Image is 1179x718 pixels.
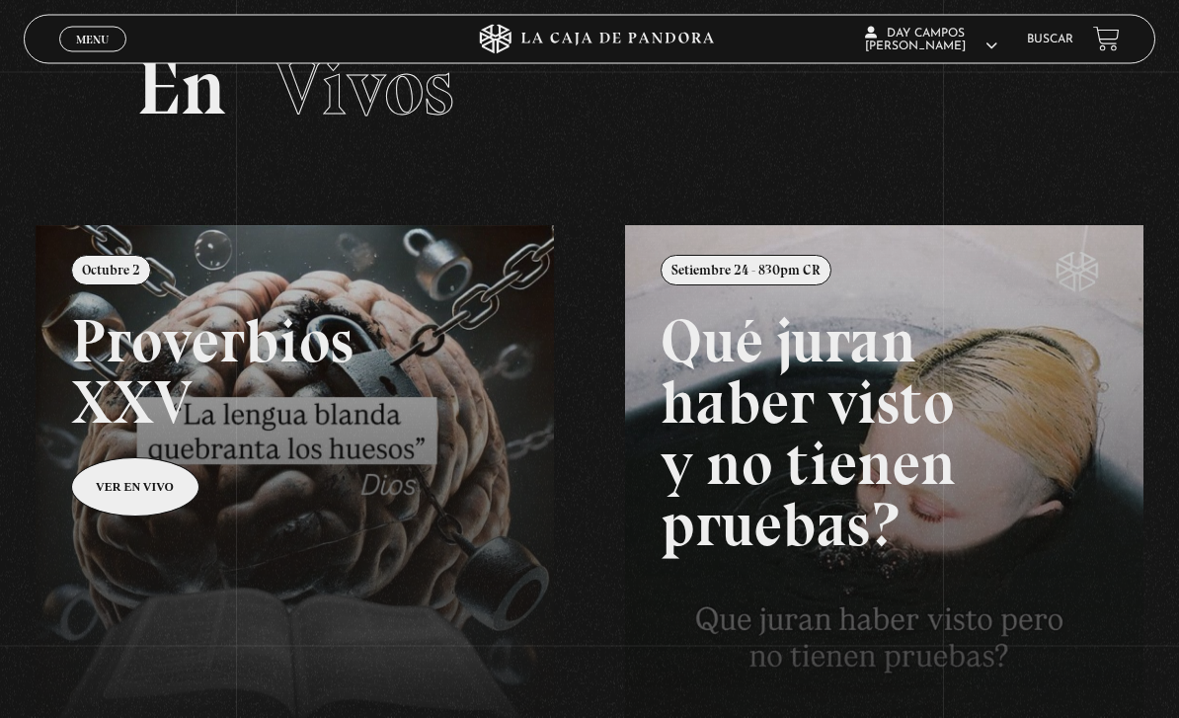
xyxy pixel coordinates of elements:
h2: En [136,48,1042,127]
a: Buscar [1027,34,1073,45]
span: Menu [76,34,109,45]
span: Vivos [274,40,454,135]
span: Day Campos [PERSON_NAME] [865,28,997,52]
a: View your shopping cart [1093,26,1120,52]
span: Cerrar [69,49,116,63]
